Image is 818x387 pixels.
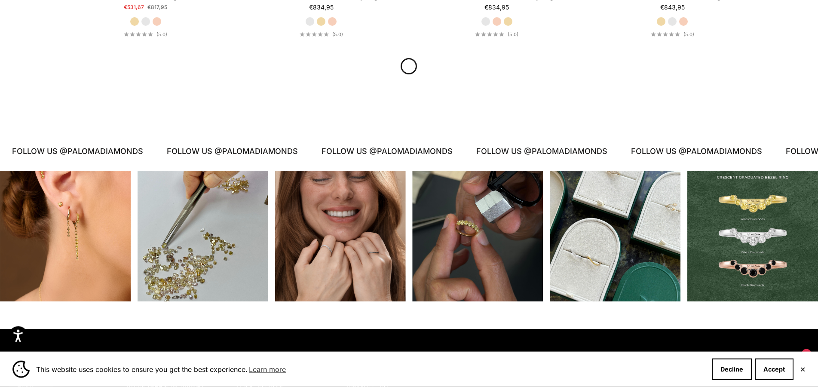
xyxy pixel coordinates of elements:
button: Close [800,367,806,372]
img: Cookie banner [12,361,30,378]
p: FOLLOW US @PALOMADIAMONDS [629,145,760,158]
div: 5.0 out of 5.0 stars [124,32,153,37]
div: 5.0 out of 5.0 stars [651,32,680,37]
a: Learn more [248,363,287,376]
span: (5.0) [332,31,343,37]
div: Instagram post opens in a popup [687,171,818,301]
a: 5.0 out of 5.0 stars(5.0) [124,31,167,37]
sale-price: €531,67 [124,3,144,12]
p: FOLLOW US @PALOMADIAMONDS [10,145,141,158]
a: 5.0 out of 5.0 stars(5.0) [300,31,343,37]
div: Instagram post opens in a popup [138,171,268,301]
span: (5.0) [156,31,167,37]
div: Instagram post opens in a popup [275,171,406,301]
div: 5.0 out of 5.0 stars [475,32,504,37]
span: (5.0) [683,31,694,37]
span: (5.0) [508,31,518,37]
compare-at-price: €817,95 [147,3,167,12]
sale-price: €834,95 [309,3,334,12]
sale-price: €843,95 [660,3,685,12]
sale-price: €834,95 [484,3,509,12]
p: FOLLOW US @PALOMADIAMONDS [320,145,451,158]
button: Decline [712,359,752,380]
button: Accept [755,359,793,380]
a: 5.0 out of 5.0 stars(5.0) [651,31,694,37]
p: FOLLOW US @PALOMADIAMONDS [165,145,296,158]
div: 5.0 out of 5.0 stars [300,32,329,37]
div: Instagram post opens in a popup [412,171,543,301]
div: Instagram post opens in a popup [550,171,680,301]
a: 5.0 out of 5.0 stars(5.0) [475,31,518,37]
p: FOLLOW US @PALOMADIAMONDS [475,145,606,158]
span: This website uses cookies to ensure you get the best experience. [36,363,705,376]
